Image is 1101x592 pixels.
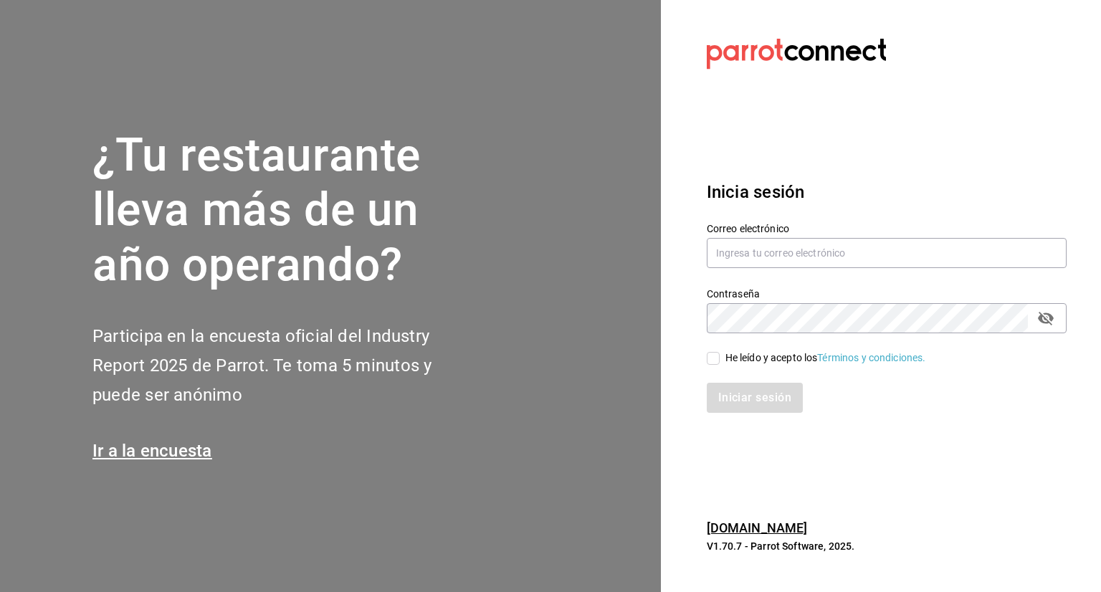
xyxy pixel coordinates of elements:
[707,223,1067,233] label: Correo electrónico
[707,238,1067,268] input: Ingresa tu correo electrónico
[1034,306,1058,330] button: passwordField
[92,322,480,409] h2: Participa en la encuesta oficial del Industry Report 2025 de Parrot. Te toma 5 minutos y puede se...
[707,539,1067,553] p: V1.70.7 - Parrot Software, 2025.
[92,441,212,461] a: Ir a la encuesta
[707,288,1067,298] label: Contraseña
[707,179,1067,205] h3: Inicia sesión
[725,350,926,366] div: He leído y acepto los
[707,520,808,535] a: [DOMAIN_NAME]
[817,352,925,363] a: Términos y condiciones.
[92,128,480,293] h1: ¿Tu restaurante lleva más de un año operando?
